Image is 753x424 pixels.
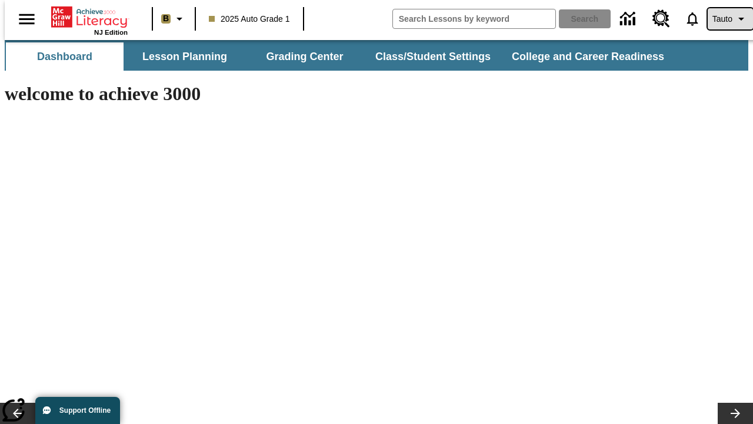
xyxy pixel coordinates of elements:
button: Dashboard [6,42,124,71]
button: Lesson carousel, Next [718,403,753,424]
a: Notifications [677,4,708,34]
button: Open side menu [9,2,44,37]
input: search field [393,9,555,28]
button: College and Career Readiness [502,42,674,71]
div: Home [51,4,128,36]
span: Support Offline [59,406,111,415]
button: Grading Center [246,42,364,71]
button: Class/Student Settings [366,42,500,71]
span: Tauto [712,13,732,25]
a: Resource Center, Will open in new tab [645,3,677,35]
span: NJ Edition [94,29,128,36]
button: Profile/Settings [708,8,753,29]
div: SubNavbar [5,42,675,71]
span: 2025 Auto Grade 1 [209,13,290,25]
button: Support Offline [35,397,120,424]
h1: welcome to achieve 3000 [5,83,513,105]
button: Boost Class color is light brown. Change class color [156,8,191,29]
a: Home [51,5,128,29]
button: Lesson Planning [126,42,244,71]
a: Data Center [613,3,645,35]
span: B [163,11,169,26]
div: SubNavbar [5,40,748,71]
